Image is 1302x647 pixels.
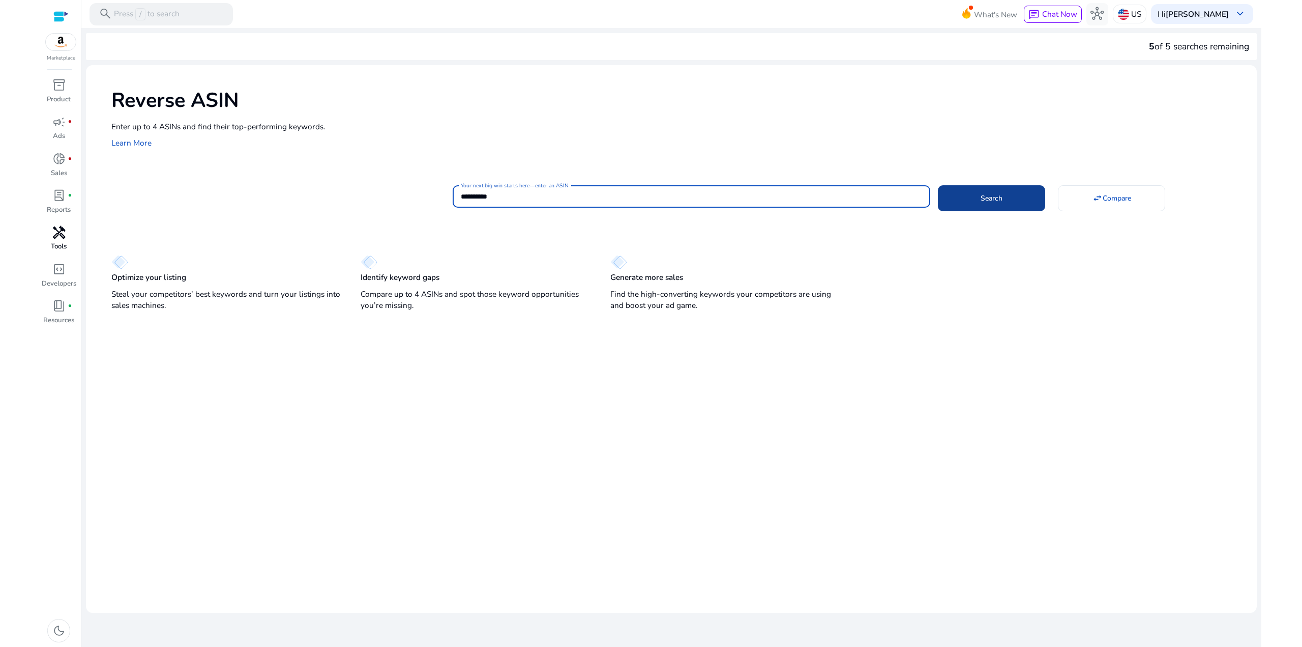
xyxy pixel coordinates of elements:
[41,223,77,260] a: handymanTools
[52,152,66,165] span: donut_small
[1058,185,1165,211] button: Compare
[114,8,180,20] p: Press to search
[610,289,839,311] p: Find the high-converting keywords your competitors are using and boost your ad game.
[361,255,377,269] img: diamond.svg
[1149,40,1155,52] span: 5
[1042,9,1077,19] span: Chat Now
[41,150,77,187] a: donut_smallfiber_manual_recordSales
[52,116,66,129] span: campaign
[1158,10,1229,18] p: Hi
[52,624,66,637] span: dark_mode
[1149,40,1249,53] div: of 5 searches remaining
[46,34,76,50] img: amazon.svg
[1024,6,1081,23] button: chatChat Now
[68,193,72,198] span: fiber_manual_record
[68,120,72,124] span: fiber_manual_record
[111,289,340,311] p: Steal your competitors’ best keywords and turn your listings into sales machines.
[52,78,66,92] span: inventory_2
[42,279,76,289] p: Developers
[981,193,1002,204] span: Search
[41,187,77,223] a: lab_profilefiber_manual_recordReports
[41,76,77,113] a: inventory_2Product
[1086,3,1109,25] button: hub
[52,263,66,276] span: code_blocks
[461,182,569,189] mat-label: Your next big win starts here—enter an ASIN
[111,137,152,148] a: Learn More
[938,185,1045,211] button: Search
[1233,7,1247,20] span: keyboard_arrow_down
[361,289,589,311] p: Compare up to 4 ASINs and spot those keyword opportunities you’re missing.
[610,272,683,283] p: Generate more sales
[361,272,439,283] p: Identify keyword gaps
[111,255,128,269] img: diamond.svg
[51,168,67,179] p: Sales
[135,8,145,20] span: /
[41,297,77,334] a: book_4fiber_manual_recordResources
[47,54,75,62] p: Marketplace
[1131,5,1141,23] p: US
[1090,7,1104,20] span: hub
[53,131,65,142] p: Ads
[111,89,1247,113] h1: Reverse ASIN
[52,299,66,313] span: book_4
[51,242,67,252] p: Tools
[52,226,66,239] span: handyman
[43,316,74,326] p: Resources
[111,272,186,283] p: Optimize your listing
[68,157,72,161] span: fiber_manual_record
[41,113,77,150] a: campaignfiber_manual_recordAds
[1166,9,1229,19] b: [PERSON_NAME]
[47,205,71,215] p: Reports
[41,261,77,297] a: code_blocksDevelopers
[1118,9,1129,20] img: us.svg
[68,304,72,308] span: fiber_manual_record
[111,121,1247,132] p: Enter up to 4 ASINs and find their top-performing keywords.
[1103,193,1131,204] span: Compare
[974,6,1017,23] span: What's New
[47,95,71,105] p: Product
[99,7,112,20] span: search
[52,189,66,202] span: lab_profile
[1092,193,1103,204] mat-icon: swap_horiz
[610,255,627,269] img: diamond.svg
[1028,9,1040,20] span: chat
